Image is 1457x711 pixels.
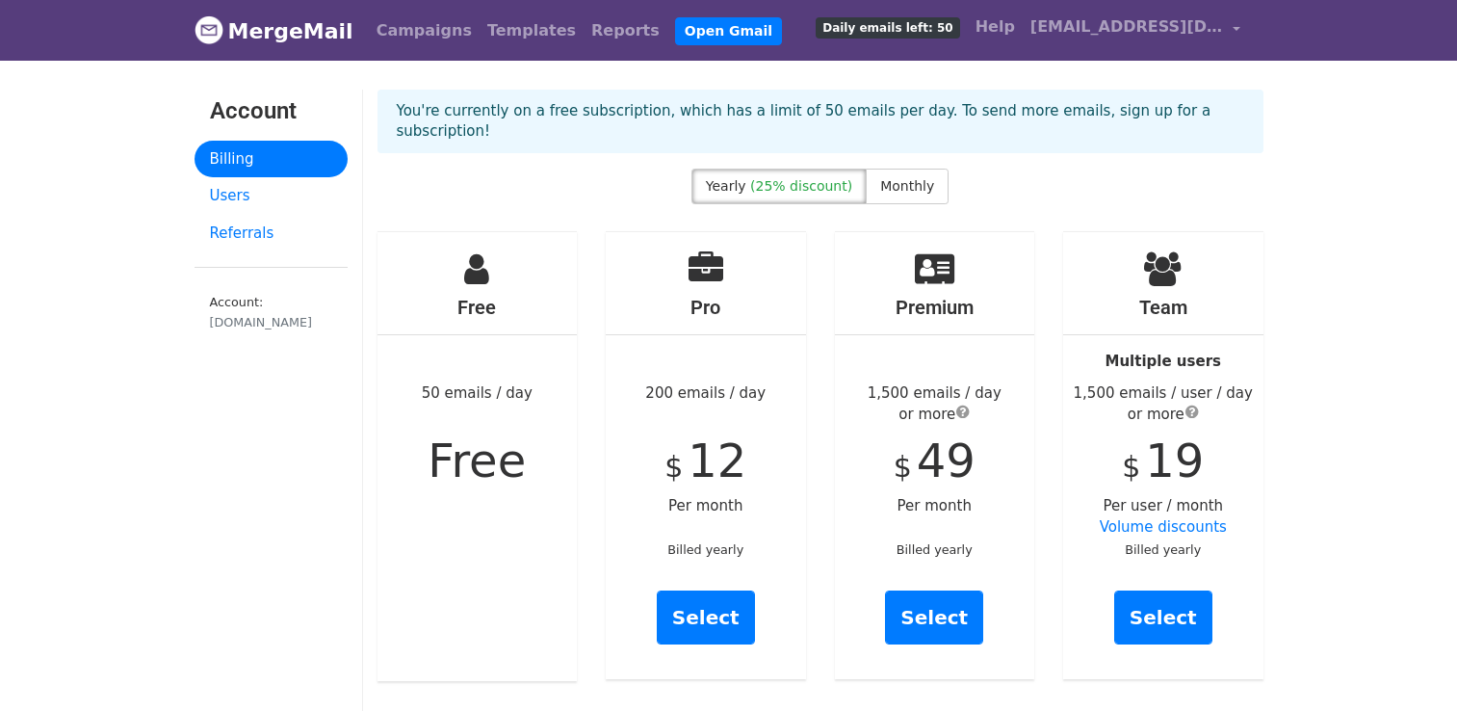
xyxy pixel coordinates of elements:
[377,232,578,681] div: 50 emails / day
[1063,232,1263,679] div: Per user / month
[664,450,683,484] span: $
[917,434,976,487] span: 49
[1145,434,1204,487] span: 19
[397,101,1244,142] p: You're currently on a free subscription, which has a limit of 50 emails per day. To send more ema...
[210,295,332,331] small: Account:
[210,313,332,331] div: [DOMAIN_NAME]
[210,97,332,125] h3: Account
[1063,382,1263,426] div: 1,500 emails / user / day or more
[1125,542,1201,557] small: Billed yearly
[195,215,348,252] a: Referrals
[1122,450,1140,484] span: $
[816,17,959,39] span: Daily emails left: 50
[835,232,1035,679] div: Per month
[1106,353,1221,370] strong: Multiple users
[897,542,973,557] small: Billed yearly
[428,434,526,487] span: Free
[1100,518,1227,536] a: Volume discounts
[195,177,348,215] a: Users
[657,591,755,645] a: Select
[675,17,782,45] a: Open Gmail
[195,141,348,178] a: Billing
[808,8,967,46] a: Daily emails left: 50
[1063,296,1263,319] h4: Team
[968,8,1023,46] a: Help
[1114,591,1212,645] a: Select
[706,178,746,194] span: Yearly
[377,296,578,319] h4: Free
[688,434,746,487] span: 12
[195,11,353,51] a: MergeMail
[835,296,1035,319] h4: Premium
[880,178,934,194] span: Monthly
[606,296,806,319] h4: Pro
[894,450,912,484] span: $
[1030,15,1223,39] span: [EMAIL_ADDRESS][DOMAIN_NAME]
[1023,8,1248,53] a: [EMAIL_ADDRESS][DOMAIN_NAME]
[195,15,223,44] img: MergeMail logo
[480,12,584,50] a: Templates
[885,591,983,645] a: Select
[606,232,806,679] div: 200 emails / day Per month
[667,542,743,557] small: Billed yearly
[369,12,480,50] a: Campaigns
[835,382,1035,426] div: 1,500 emails / day or more
[750,178,852,194] span: (25% discount)
[584,12,667,50] a: Reports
